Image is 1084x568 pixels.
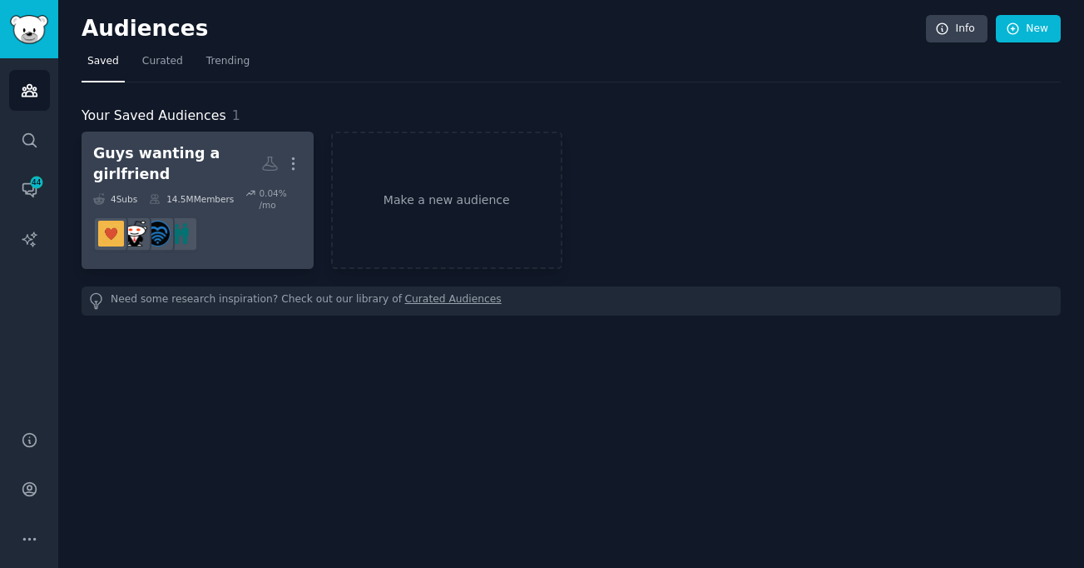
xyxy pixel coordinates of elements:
span: 1 [232,107,240,123]
img: dating_advice [121,221,147,247]
a: New [996,15,1061,43]
img: relationships_advice [98,221,124,247]
a: Curated Audiences [405,292,502,310]
img: GummySearch logo [10,15,48,44]
div: Need some research inspiration? Check out our library of [82,286,1061,316]
a: 44 [9,169,50,210]
span: Curated [142,54,183,69]
a: Saved [82,48,125,82]
a: Guys wanting a girlfriend4Subs14.5MMembers0.04% /morelationshipsdatingdating_advicerelationships_... [82,132,314,269]
a: Trending [200,48,255,82]
div: Guys wanting a girlfriend [93,143,261,184]
div: 4 Sub s [93,187,137,211]
a: Make a new audience [331,132,563,269]
span: Your Saved Audiences [82,106,226,127]
div: 0.04 % /mo [259,187,301,211]
a: Curated [136,48,189,82]
img: relationships [168,221,194,247]
span: Trending [206,54,250,69]
a: Info [926,15,987,43]
div: 14.5M Members [149,187,234,211]
span: 44 [29,177,44,188]
h2: Audiences [82,16,926,42]
span: Saved [87,54,119,69]
img: dating [145,221,171,247]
